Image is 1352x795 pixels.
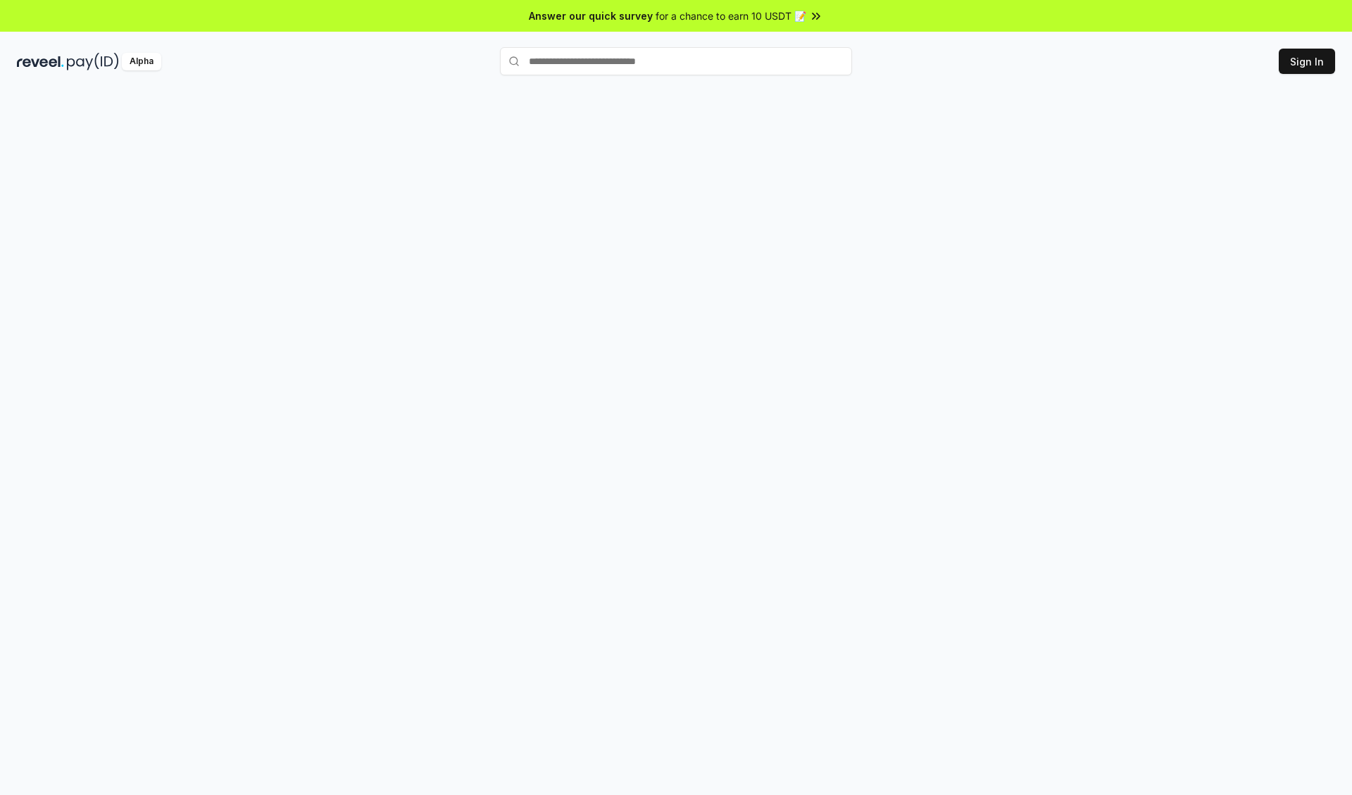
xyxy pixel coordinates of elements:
button: Sign In [1279,49,1335,74]
div: Alpha [122,53,161,70]
img: pay_id [67,53,119,70]
img: reveel_dark [17,53,64,70]
span: Answer our quick survey [529,8,653,23]
span: for a chance to earn 10 USDT 📝 [656,8,806,23]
